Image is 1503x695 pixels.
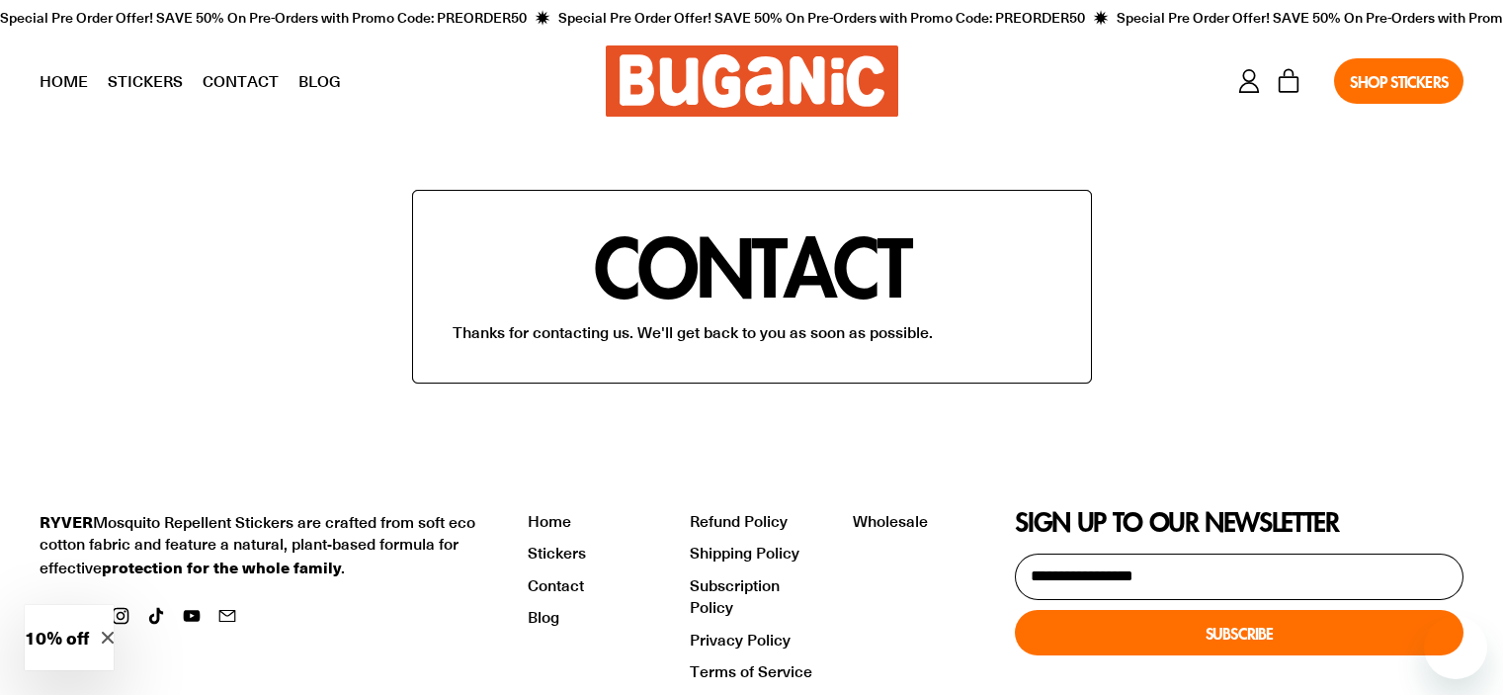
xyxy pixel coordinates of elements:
[690,629,791,650] a: Privacy Policy
[550,8,1077,28] span: Special Pre Order Offer! SAVE 50% On Pre-Orders with Promo Code: PREORDER50
[690,660,812,681] a: Terms of Service
[1424,616,1487,679] iframe: Button to launch messaging window
[690,542,799,563] a: Shipping Policy
[40,510,488,578] div: Mosquito Repellent Stickers are crafted from soft eco cotton fabric and feature a natural, plant-...
[40,509,93,533] strong: RYVER
[690,574,780,617] a: Subscription Policy
[1015,510,1463,534] h2: Sign up to our newsletter
[606,45,898,117] img: Buganic
[528,574,584,595] a: Contact
[193,56,289,106] a: Contact
[528,542,586,563] a: Stickers
[528,510,571,531] a: Home
[453,230,1051,302] h1: Contact
[30,56,98,106] a: Home
[690,510,788,531] a: Refund Policy
[853,510,928,531] a: Wholesale
[102,555,341,578] strong: protection for the whole family
[528,606,559,627] a: Blog
[1334,58,1463,104] a: Shop Stickers
[453,321,1051,343] p: Thanks for contacting us. We'll get back to you as soon as possible.
[289,56,351,106] a: Blog
[98,56,193,106] a: Stickers
[1015,610,1463,655] button: Subscribe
